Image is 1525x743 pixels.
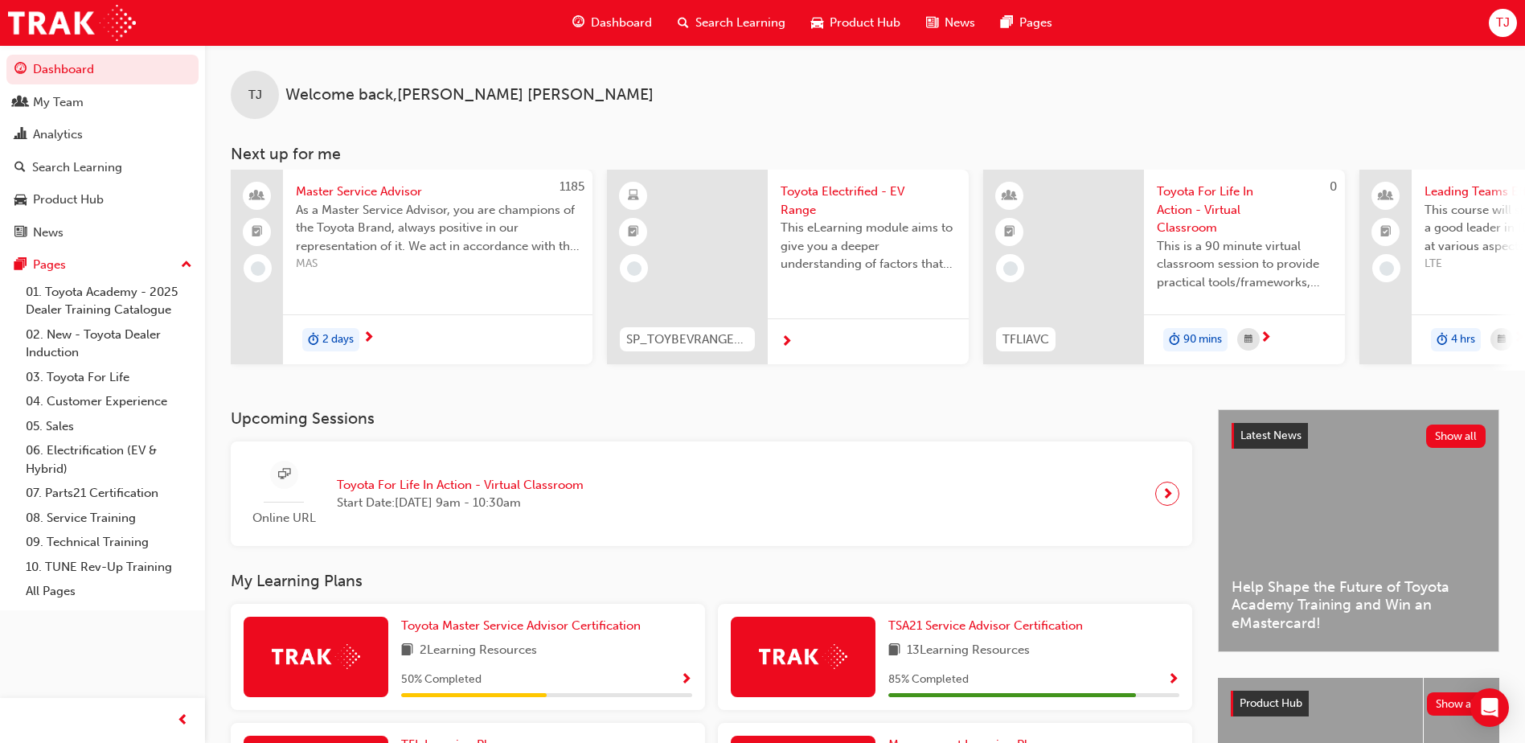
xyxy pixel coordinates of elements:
[244,454,1179,534] a: Online URLToyota For Life In Action - Virtual ClassroomStart Date:[DATE] 9am - 10:30am
[1379,261,1394,276] span: learningRecordVerb_NONE-icon
[1240,696,1302,710] span: Product Hub
[181,255,192,276] span: up-icon
[14,128,27,142] span: chart-icon
[14,258,27,273] span: pages-icon
[888,671,969,689] span: 85 % Completed
[1513,331,1525,346] span: next-icon
[1004,222,1015,243] span: booktick-icon
[6,88,199,117] a: My Team
[1001,13,1013,33] span: pages-icon
[33,224,64,242] div: News
[19,555,199,580] a: 10. TUNE Rev-Up Training
[1451,330,1475,349] span: 4 hrs
[205,145,1525,163] h3: Next up for me
[1167,673,1179,688] span: Show Progress
[1003,261,1018,276] span: learningRecordVerb_NONE-icon
[830,14,900,32] span: Product Hub
[1162,482,1174,505] span: next-icon
[1169,330,1180,351] span: duration-icon
[1157,237,1332,292] span: This is a 90 minute virtual classroom session to provide practical tools/frameworks, behaviours a...
[401,618,641,633] span: Toyota Master Service Advisor Certification
[14,96,27,110] span: people-icon
[1002,330,1049,349] span: TFLIAVC
[6,250,199,280] button: Pages
[1260,331,1272,346] span: next-icon
[591,14,652,32] span: Dashboard
[1498,330,1506,350] span: calendar-icon
[1330,179,1337,194] span: 0
[401,617,647,635] a: Toyota Master Service Advisor Certification
[6,153,199,183] a: Search Learning
[19,280,199,322] a: 01. Toyota Academy - 2025 Dealer Training Catalogue
[420,641,537,661] span: 2 Learning Resources
[798,6,913,39] a: car-iconProduct Hub
[1496,14,1510,32] span: TJ
[252,222,263,243] span: booktick-icon
[560,179,584,194] span: 1185
[296,201,580,256] span: As a Master Service Advisor, you are champions of the Toyota Brand, always positive in our repres...
[1380,222,1392,243] span: booktick-icon
[19,530,199,555] a: 09. Technical Training
[33,191,104,209] div: Product Hub
[19,481,199,506] a: 07. Parts21 Certification
[1244,330,1252,350] span: calendar-icon
[278,465,290,485] span: sessionType_ONLINE_URL-icon
[8,5,136,41] img: Trak
[988,6,1065,39] a: pages-iconPages
[14,161,26,175] span: search-icon
[285,86,654,105] span: Welcome back , [PERSON_NAME] [PERSON_NAME]
[337,476,584,495] span: Toyota For Life In Action - Virtual Classroom
[33,125,83,144] div: Analytics
[888,618,1083,633] span: TSA21 Service Advisor Certification
[1167,670,1179,690] button: Show Progress
[33,256,66,274] div: Pages
[401,641,413,661] span: book-icon
[888,641,900,661] span: book-icon
[1183,330,1222,349] span: 90 mins
[1426,425,1486,448] button: Show all
[560,6,665,39] a: guage-iconDashboard
[1232,423,1486,449] a: Latest NewsShow all
[248,86,262,105] span: TJ
[680,670,692,690] button: Show Progress
[781,335,793,350] span: next-icon
[14,193,27,207] span: car-icon
[231,409,1192,428] h3: Upcoming Sessions
[1380,186,1392,207] span: people-icon
[252,186,263,207] span: people-icon
[322,330,354,349] span: 2 days
[665,6,798,39] a: search-iconSearch Learning
[177,711,189,731] span: prev-icon
[926,13,938,33] span: news-icon
[244,509,324,527] span: Online URL
[231,170,592,364] a: 1185Master Service AdvisorAs a Master Service Advisor, you are champions of the Toyota Brand, alw...
[14,63,27,77] span: guage-icon
[680,673,692,688] span: Show Progress
[781,219,956,273] span: This eLearning module aims to give you a deeper understanding of factors that influence driving r...
[627,261,642,276] span: learningRecordVerb_NONE-icon
[888,617,1089,635] a: TSA21 Service Advisor Certification
[6,55,199,84] a: Dashboard
[1427,692,1487,716] button: Show all
[32,158,122,177] div: Search Learning
[19,322,199,365] a: 02. New - Toyota Dealer Induction
[913,6,988,39] a: news-iconNews
[337,494,584,512] span: Start Date: [DATE] 9am - 10:30am
[1232,578,1486,633] span: Help Shape the Future of Toyota Academy Training and Win an eMastercard!
[6,120,199,150] a: Analytics
[811,13,823,33] span: car-icon
[1218,409,1499,652] a: Latest NewsShow allHelp Shape the Future of Toyota Academy Training and Win an eMastercard!
[19,579,199,604] a: All Pages
[759,644,847,669] img: Trak
[626,330,748,349] span: SP_TOYBEVRANGE_EL
[296,183,580,201] span: Master Service Advisor
[401,671,482,689] span: 50 % Completed
[19,389,199,414] a: 04. Customer Experience
[781,183,956,219] span: Toyota Electrified - EV Range
[983,170,1345,364] a: 0TFLIAVCToyota For Life In Action - Virtual ClassroomThis is a 90 minute virtual classroom sessio...
[1231,691,1486,716] a: Product HubShow all
[231,572,1192,590] h3: My Learning Plans
[907,641,1030,661] span: 13 Learning Resources
[363,331,375,346] span: next-icon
